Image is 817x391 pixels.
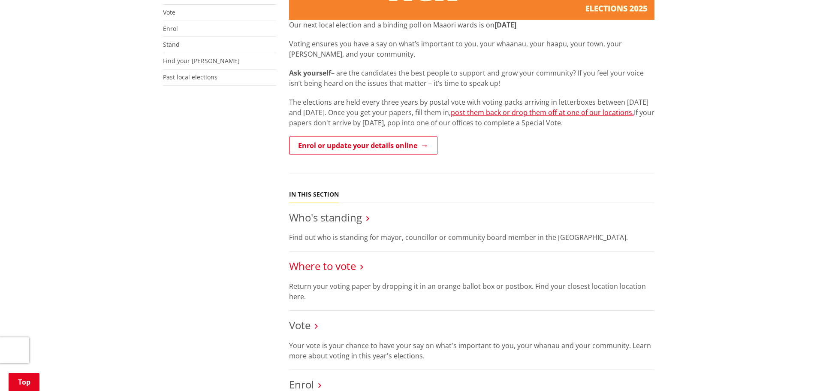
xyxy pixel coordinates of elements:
a: Enrol or update your details online [289,136,437,155]
strong: [DATE] [494,20,516,30]
p: The elections are held every three years by postal vote with voting packs arriving in letterboxes... [289,97,654,128]
h5: In this section [289,191,339,198]
p: Find out who is standing for mayor, councillor or community board member in the [GEOGRAPHIC_DATA]. [289,232,654,242]
a: Top [9,373,39,391]
p: Your vote is your chance to have your say on what's important to you, your whanau and your commun... [289,340,654,361]
p: Our next local election and a binding poll on Maaori wards is on [289,20,654,30]
a: Find your [PERSON_NAME] [163,57,240,65]
a: Where to vote [289,259,356,273]
p: Voting ensures you have a say on what’s important to you, your whaanau, your haapu, your town, yo... [289,39,654,59]
a: Vote [163,8,175,16]
a: post them back or drop them off at one of our locations. [451,108,634,117]
strong: Ask yourself [289,68,331,78]
a: Vote [289,318,311,332]
iframe: Messenger Launcher [778,355,808,386]
a: Who's standing [289,210,362,224]
p: – are the candidates the best people to support and grow your community? If you feel your voice i... [289,68,654,88]
p: Return your voting paper by dropping it in an orange ballot box or postbox. Find your closest loc... [289,281,654,302]
a: Stand [163,40,180,48]
a: Enrol [163,24,178,33]
a: Past local elections [163,73,217,81]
